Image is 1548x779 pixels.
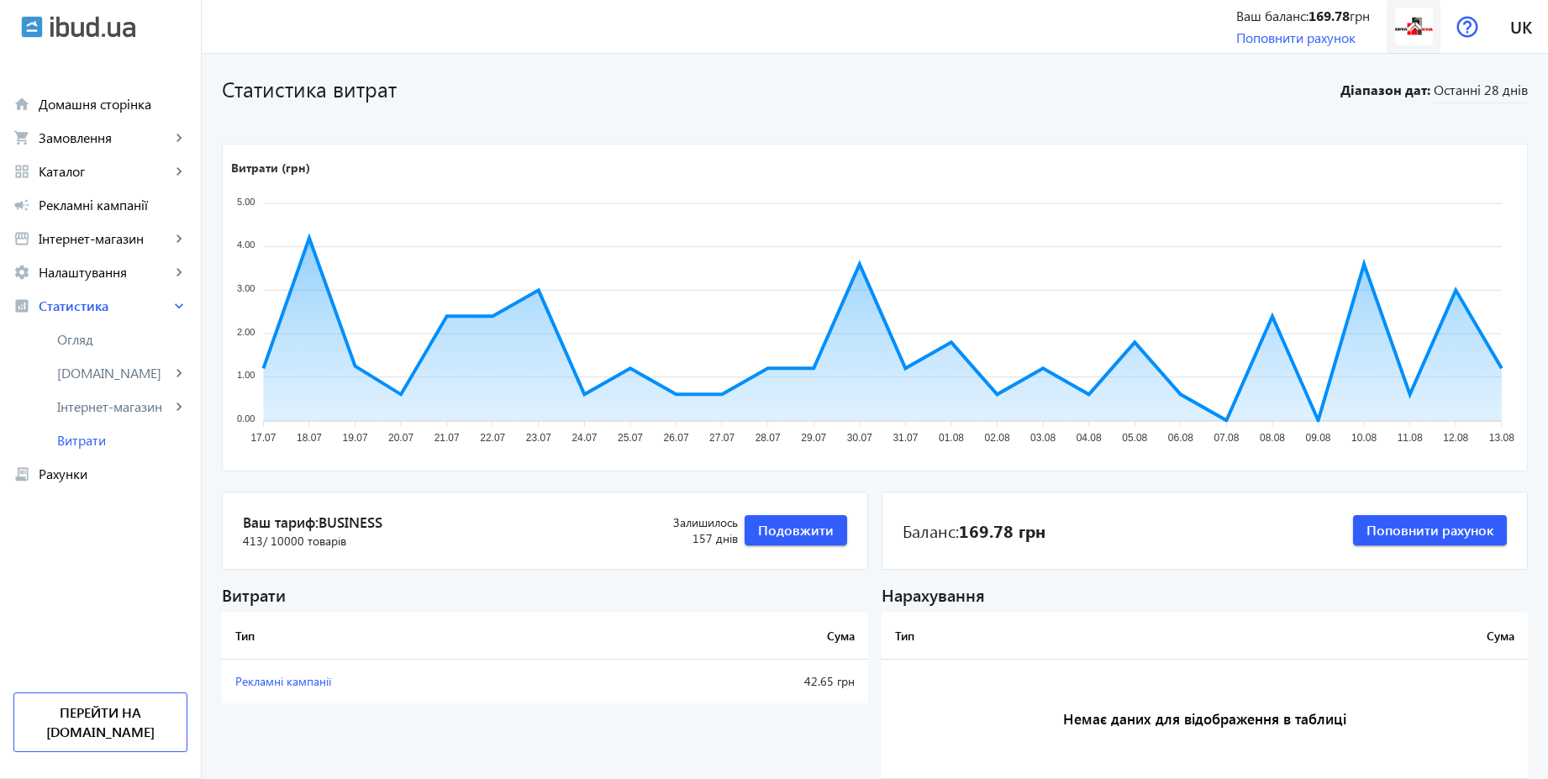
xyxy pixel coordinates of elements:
img: ibud_text.svg [50,16,135,38]
tspan: 21.07 [434,433,460,445]
td: 42.65 грн [619,660,868,703]
div: 157 днів [628,514,738,547]
tspan: 03.08 [1030,433,1056,445]
span: Рахунки [39,466,187,482]
span: Рекламні кампанії [39,197,187,213]
mat-icon: analytics [13,297,30,314]
span: uk [1510,16,1532,37]
th: Тип [882,613,1177,660]
mat-icon: keyboard_arrow_right [171,129,187,146]
tspan: 26.07 [664,433,689,445]
tspan: 27.07 [709,433,735,445]
img: 2423561dc24e31080c8467865427797-f89b8d8d90.jpg [1395,8,1433,45]
span: Витрати [57,432,187,449]
th: Тип [222,613,619,660]
tspan: 06.08 [1168,433,1193,445]
tspan: 18.07 [297,433,322,445]
h3: Немає даних для відображення в таблиці [882,660,1528,779]
tspan: 08.08 [1260,433,1285,445]
tspan: 22.07 [480,433,505,445]
span: / 10000 товарів [263,533,346,549]
mat-icon: shopping_cart [13,129,30,146]
span: Подовжити [758,521,834,540]
mat-icon: receipt_long [13,466,30,482]
tspan: 10.08 [1351,433,1377,445]
img: help.svg [1456,16,1478,38]
span: Рекламні кампанії [235,673,331,689]
span: Останні 28 днів [1434,81,1528,103]
span: Замовлення [39,129,171,146]
mat-icon: keyboard_arrow_right [171,297,187,314]
span: Домашня сторінка [39,96,187,113]
tspan: 19.07 [343,433,368,445]
img: ibud.svg [21,16,43,38]
b: 169.78 [1308,7,1350,24]
tspan: 01.08 [939,433,964,445]
tspan: 5.00 [237,197,255,207]
mat-icon: campaign [13,197,30,213]
th: Сума [619,613,868,660]
span: 413 [243,533,346,550]
tspan: 13.08 [1489,433,1514,445]
mat-icon: home [13,96,30,113]
span: Інтернет-магазин [57,398,171,415]
tspan: 17.07 [250,433,276,445]
a: Перейти на [DOMAIN_NAME] [13,692,187,752]
div: Витрати [222,583,868,606]
span: Business [319,513,382,531]
span: Залишилось [628,514,738,531]
tspan: 20.07 [388,433,413,445]
tspan: 3.00 [237,283,255,293]
span: [DOMAIN_NAME] [57,365,171,382]
mat-icon: keyboard_arrow_right [171,365,187,382]
tspan: 31.07 [892,433,918,445]
button: Подовжити [745,515,847,545]
div: Нарахування [882,583,1528,606]
div: Ваш баланс: грн [1236,7,1370,25]
tspan: 07.08 [1214,433,1239,445]
span: Огляд [57,331,187,348]
tspan: 09.08 [1306,433,1331,445]
span: Поповнити рахунок [1366,521,1493,540]
div: Баланс: [903,518,1045,542]
tspan: 23.07 [526,433,551,445]
tspan: 1.00 [237,371,255,381]
mat-icon: settings [13,264,30,281]
span: Налаштування [39,264,171,281]
mat-icon: keyboard_arrow_right [171,163,187,180]
tspan: 28.07 [756,433,781,445]
mat-icon: storefront [13,230,30,247]
span: Інтернет-магазин [39,230,171,247]
tspan: 11.08 [1398,433,1423,445]
span: Каталог [39,163,171,180]
tspan: 0.00 [237,413,255,424]
tspan: 04.08 [1077,433,1102,445]
tspan: 05.08 [1122,433,1147,445]
b: Діапазон дат: [1338,81,1430,99]
text: Витрати (грн) [231,160,310,176]
tspan: 30.07 [847,433,872,445]
span: Статистика [39,297,171,314]
tspan: 29.07 [801,433,826,445]
tspan: 2.00 [237,327,255,337]
th: Сума [1177,613,1528,660]
h1: Статистика витрат [222,74,1331,103]
mat-icon: keyboard_arrow_right [171,398,187,415]
button: Поповнити рахунок [1353,515,1507,545]
span: Ваш тариф: [243,513,628,533]
mat-icon: keyboard_arrow_right [171,230,187,247]
mat-icon: grid_view [13,163,30,180]
b: 169.78 грн [959,518,1045,542]
a: Поповнити рахунок [1236,29,1356,46]
tspan: 25.07 [618,433,643,445]
tspan: 12.08 [1443,433,1468,445]
tspan: 24.07 [571,433,597,445]
mat-icon: keyboard_arrow_right [171,264,187,281]
tspan: 4.00 [237,240,255,250]
tspan: 02.08 [985,433,1010,445]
